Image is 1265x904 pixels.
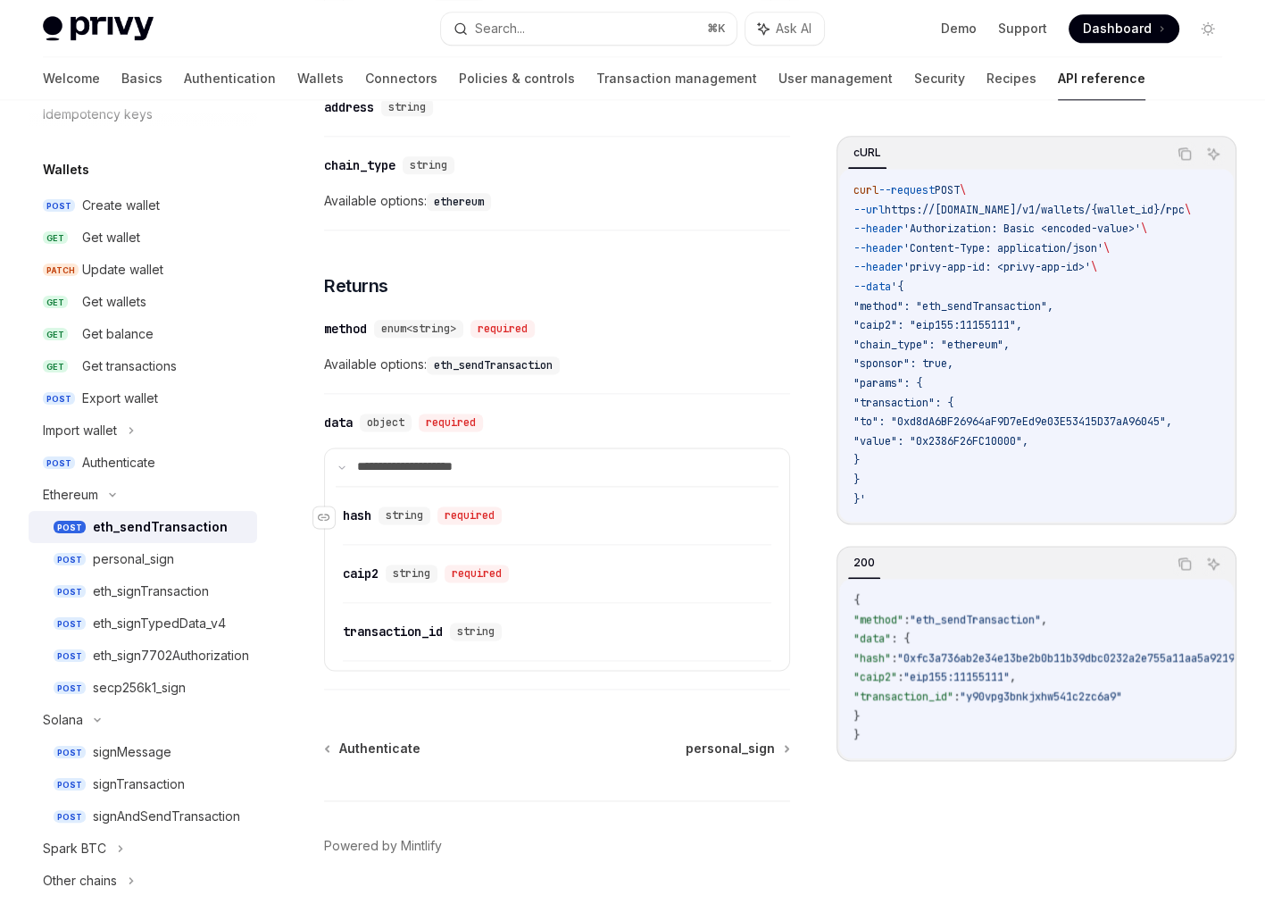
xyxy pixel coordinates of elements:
a: GETGet wallet [29,222,257,254]
span: https://[DOMAIN_NAME]/v1/wallets/{wallet_id}/rpc [885,203,1185,217]
span: { [853,593,860,607]
img: light logo [43,16,154,41]
div: eth_sign7702Authorization [93,645,249,666]
a: Welcome [43,57,100,100]
a: POSTeth_signTypedData_v4 [29,607,257,640]
span: "y90vpg3bnkjxhw541c2zc6a9" [960,690,1122,704]
h5: Wallets [43,159,89,180]
div: Search... [475,18,525,39]
span: , [1010,670,1016,684]
span: string [393,566,430,581]
div: Import wallet [43,420,117,441]
div: eth_signTypedData_v4 [93,613,226,634]
div: required [445,565,509,582]
div: Spark BTC [43,838,106,859]
span: } [853,709,860,724]
span: POST [54,649,86,663]
div: Authenticate [82,452,155,473]
a: PATCHUpdate wallet [29,254,257,286]
span: \ [1185,203,1191,217]
span: \ [1141,222,1147,236]
span: POST [43,392,75,406]
span: "caip2" [853,670,897,684]
span: Available options: [324,354,790,375]
span: POST [54,617,86,631]
button: Search...⌘K [441,13,737,45]
div: Get wallets [82,291,146,313]
span: GET [43,328,68,341]
a: Security [914,57,965,100]
span: Authenticate [339,740,420,758]
div: signMessage [93,741,171,763]
a: Wallets [297,57,344,100]
a: POSTExport wallet [29,382,257,414]
span: POST [54,553,86,566]
div: transaction_id [343,623,443,640]
span: --url [853,203,885,217]
span: \ [1091,260,1097,274]
div: hash [343,506,371,524]
span: "value": "0x2386F26FC10000", [853,434,1028,448]
a: Policies & controls [459,57,575,100]
a: Navigate to header [313,499,344,535]
div: required [470,320,535,338]
span: "data" [853,632,891,646]
span: POST [43,199,75,213]
code: ethereum [427,193,491,211]
span: "sponsor": true, [853,356,953,371]
span: \ [1103,241,1110,255]
span: "method": "eth_sendTransaction", [853,299,1053,314]
a: POSTpersonal_sign [29,543,257,575]
span: POST [54,810,86,824]
span: "transaction_id" [853,690,953,704]
span: "caip2": "eip155:11155111", [853,318,1022,332]
div: method [324,320,367,338]
button: Ask AI [1202,142,1225,165]
a: GETGet wallets [29,286,257,318]
div: Get balance [82,323,154,345]
a: POSTeth_sendTransaction [29,511,257,543]
a: POSTsignTransaction [29,768,257,800]
span: enum<string> [381,322,456,336]
a: Connectors [365,57,437,100]
a: Support [998,20,1047,38]
div: required [437,506,502,524]
span: }' [853,492,866,506]
span: : [903,613,910,627]
button: Ask AI [1202,552,1225,575]
span: string [410,158,447,172]
a: Demo [941,20,977,38]
span: 'Content-Type: application/json' [903,241,1103,255]
a: personal_sign [686,740,788,758]
span: "eip155:11155111" [903,670,1010,684]
div: required [419,414,483,431]
div: eth_signTransaction [93,581,209,602]
button: Ask AI [745,13,824,45]
span: "method" [853,613,903,627]
div: caip2 [343,565,379,582]
a: Authenticate [326,740,420,758]
a: Basics [121,57,162,100]
span: Available options: [324,190,790,212]
code: eth_sendTransaction [427,356,560,374]
div: personal_sign [93,548,174,570]
span: GET [43,296,68,309]
span: POST [54,746,86,759]
a: POSTsecp256k1_sign [29,672,257,704]
div: signTransaction [93,774,185,795]
span: "transaction": { [853,396,953,410]
div: eth_sendTransaction [93,516,228,538]
span: --header [853,241,903,255]
a: Powered by Mintlify [324,837,442,855]
span: 'privy-app-id: <privy-app-id>' [903,260,1091,274]
span: POST [54,521,86,534]
a: POSTsignAndSendTransaction [29,800,257,833]
span: --header [853,260,903,274]
span: POST [935,183,960,197]
div: cURL [848,142,886,163]
button: Toggle dark mode [1194,14,1222,43]
div: data [324,414,353,431]
div: Update wallet [82,259,163,280]
span: POST [54,585,86,598]
span: } [853,453,860,467]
